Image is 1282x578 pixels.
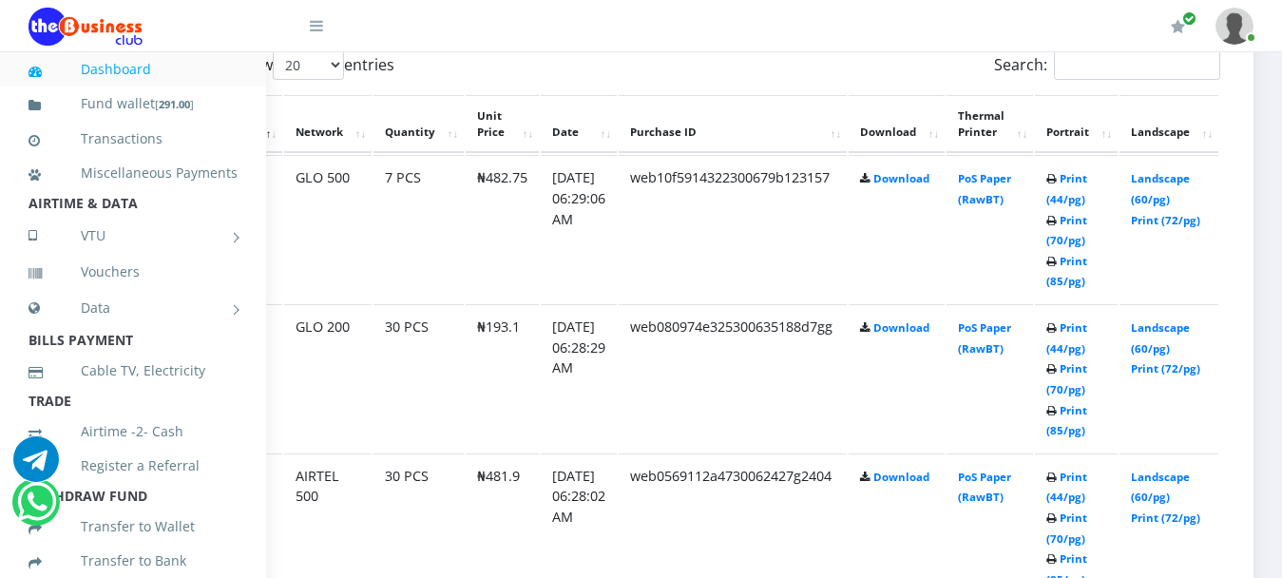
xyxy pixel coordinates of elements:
[29,250,238,294] a: Vouchers
[1046,171,1087,206] a: Print (44/pg)
[1119,95,1218,154] th: Landscape: activate to sort column ascending
[159,97,190,111] b: 291.00
[1046,470,1087,505] a: Print (44/pg)
[13,451,59,482] a: Chat for support
[1046,254,1087,289] a: Print (85/pg)
[17,493,56,525] a: Chat for support
[1054,50,1220,80] input: Search:
[284,304,372,452] td: GLO 200
[1046,320,1087,356] a: Print (44/pg)
[29,82,238,126] a: Fund wallet[291.00]
[1131,511,1200,525] a: Print (72/pg)
[466,155,539,302] td: ₦482.75
[619,95,847,154] th: Purchase ID: activate to sort column ascending
[234,50,394,80] label: Show entries
[1171,19,1185,34] i: Renew/Upgrade Subscription
[1046,361,1087,396] a: Print (70/pg)
[541,155,617,302] td: [DATE] 06:29:06 AM
[541,304,617,452] td: [DATE] 06:28:29 AM
[958,171,1011,206] a: PoS Paper (RawBT)
[849,95,945,154] th: Download: activate to sort column ascending
[873,320,929,335] a: Download
[373,304,464,452] td: 30 PCS
[29,8,143,46] img: Logo
[29,505,238,549] a: Transfer to Wallet
[1131,470,1190,505] a: Landscape (60/pg)
[541,95,617,154] th: Date: activate to sort column ascending
[155,97,194,111] small: [ ]
[873,171,929,185] a: Download
[373,155,464,302] td: 7 PCS
[284,95,372,154] th: Network: activate to sort column ascending
[1046,213,1087,248] a: Print (70/pg)
[1131,361,1200,376] a: Print (72/pg)
[29,151,238,195] a: Miscellaneous Payments
[466,95,539,154] th: Unit Price: activate to sort column ascending
[873,470,929,484] a: Download
[619,155,847,302] td: web10f5914322300679b123157
[29,117,238,161] a: Transactions
[958,470,1011,505] a: PoS Paper (RawBT)
[994,50,1220,80] label: Search:
[29,284,238,332] a: Data
[29,349,238,393] a: Cable TV, Electricity
[1215,8,1253,45] img: User
[29,212,238,260] a: VTU
[619,304,847,452] td: web080974e325300635188d7gg
[1182,11,1196,26] span: Renew/Upgrade Subscription
[1131,213,1200,227] a: Print (72/pg)
[1131,171,1190,206] a: Landscape (60/pg)
[29,48,238,91] a: Dashboard
[1046,403,1087,438] a: Print (85/pg)
[284,155,372,302] td: GLO 500
[947,95,1033,154] th: Thermal Printer: activate to sort column ascending
[29,410,238,453] a: Airtime -2- Cash
[1035,95,1118,154] th: Portrait: activate to sort column ascending
[273,50,344,80] select: Showentries
[29,444,238,488] a: Register a Referral
[466,304,539,452] td: ₦193.1
[1046,511,1087,546] a: Print (70/pg)
[958,320,1011,356] a: PoS Paper (RawBT)
[373,95,464,154] th: Quantity: activate to sort column ascending
[1131,320,1190,356] a: Landscape (60/pg)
